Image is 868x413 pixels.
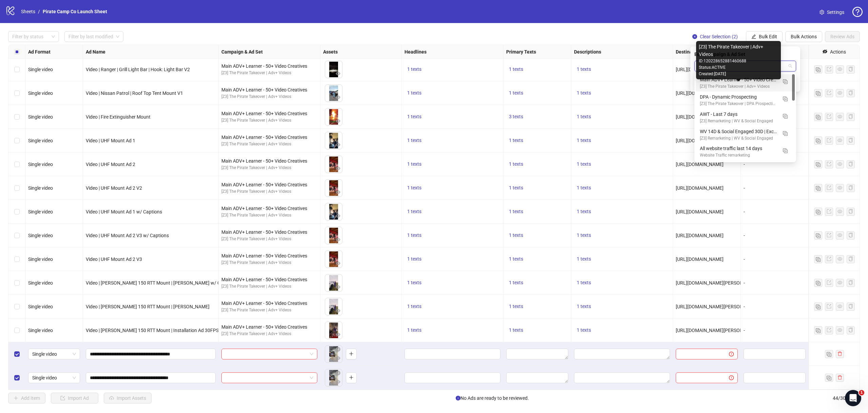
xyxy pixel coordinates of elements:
[574,48,601,56] strong: Descriptions
[506,231,526,240] button: 1 texts
[336,356,340,360] span: eye
[221,236,317,242] div: [Z3] The Pirate Takeover | Adv+ Videos
[814,113,822,121] button: Duplicate
[696,126,795,143] div: WV 14D & Social Engaged 30D | Excl. WV 7D
[700,152,777,159] div: Website Traffic remarketing
[746,31,783,42] button: Bulk Edit
[814,184,822,192] button: Duplicate
[837,209,842,214] span: eye
[32,349,76,359] span: Single video
[28,209,53,214] span: Single video
[221,48,263,56] strong: Campaign & Ad Set
[780,76,791,87] button: Duplicate
[509,90,523,96] span: 1 texts
[334,260,342,268] button: Preview
[405,48,427,56] strong: Headlines
[837,185,842,190] span: eye
[217,45,218,58] div: Resize Ad Name column
[699,71,778,77] div: Created: [DATE]
[28,67,53,72] span: Single video
[827,280,831,285] span: export
[334,117,342,125] button: Preview
[700,118,777,124] div: [Z3] Remarketing | WV & Social Engaged
[574,65,594,74] button: 1 texts
[336,213,340,218] span: eye
[700,83,777,90] div: [Z3] The Pirate Takeover | Adv+ Videos
[405,303,424,311] button: 1 texts
[744,162,745,167] span: -
[336,261,340,266] span: eye
[323,48,338,56] strong: Assets
[696,91,795,109] div: DPA - Dynamic Prospecting
[780,93,791,104] button: Duplicate
[336,119,340,123] span: eye
[346,372,357,383] button: Add
[509,304,523,309] span: 1 texts
[325,108,342,125] img: Asset 1
[700,145,777,152] div: All website traffic last 14 days
[325,369,342,386] div: Asset 1
[407,90,421,96] span: 1 texts
[574,372,670,383] div: Edit values
[837,67,842,71] span: eye
[8,295,25,318] div: Select row 41
[783,97,788,101] img: Duplicate
[325,322,342,339] img: Asset 1
[830,48,846,56] div: Actions
[780,128,791,139] button: Duplicate
[334,307,342,315] button: Preview
[405,326,424,334] button: 1 texts
[696,74,795,91] div: Main ADV+ Learner - 50+ Video Creatives
[86,233,169,238] span: Video | UHF Mount Ad 2 V3 w/ Captions
[577,138,591,143] span: 1 texts
[827,304,831,309] span: export
[86,114,151,120] span: Video | Fire Extinguisher Mount
[349,351,354,356] span: plus
[676,256,724,262] span: [URL][DOMAIN_NAME]
[676,162,724,167] span: [URL][DOMAIN_NAME]
[814,160,822,168] button: Duplicate
[692,34,697,39] span: close-circle
[577,185,591,190] span: 1 texts
[506,89,526,97] button: 1 texts
[506,255,526,263] button: 1 texts
[336,332,340,337] span: eye
[814,65,822,74] button: Duplicate
[506,279,526,287] button: 1 texts
[506,137,526,145] button: 1 texts
[407,232,421,238] span: 1 texts
[780,110,791,121] button: Duplicate
[325,61,342,78] img: Asset 1
[506,303,526,311] button: 1 texts
[501,45,503,58] div: Resize Headlines column
[814,255,822,263] button: Duplicate
[28,138,53,143] span: Single video
[574,137,594,145] button: 1 texts
[325,227,342,244] img: Asset 1
[509,256,523,262] span: 1 texts
[221,165,317,171] div: [Z3] The Pirate Takeover | Adv+ Videos
[28,162,53,167] span: Single video
[86,67,190,72] span: Video | Ranger | Grill Light Bar | Hook: Light Bar V2
[405,349,500,359] div: Edit values
[577,114,591,119] span: 1 texts
[221,212,317,219] div: [Z3] The Pirate Takeover | Adv+ Videos
[671,45,673,58] div: Resize Descriptions column
[694,50,796,58] div: Edit Campaign & Ad Set
[334,346,342,354] button: Delete
[346,349,357,359] button: Add
[334,369,342,377] button: Delete
[407,138,421,143] span: 1 texts
[791,34,817,39] span: Bulk Actions
[574,113,594,121] button: 1 texts
[577,256,591,262] span: 1 texts
[336,237,340,242] span: eye
[814,279,822,287] button: Duplicate
[577,327,591,333] span: 1 texts
[8,366,25,390] div: Select row 44
[8,342,25,366] div: Select row 43
[577,280,591,285] span: 1 texts
[827,90,831,95] span: export
[336,166,340,171] span: eye
[28,48,51,56] strong: Ad Format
